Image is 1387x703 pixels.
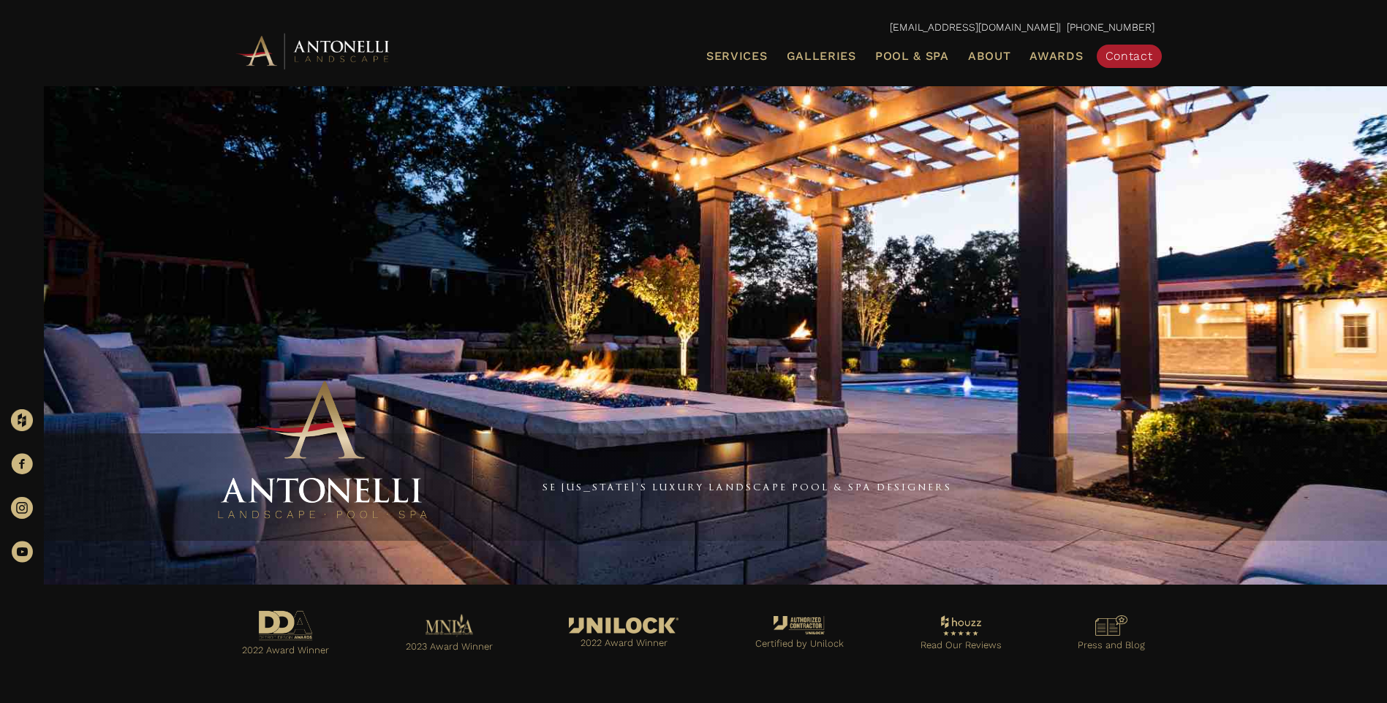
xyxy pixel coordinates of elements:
[875,49,949,63] span: Pool & Spa
[896,612,1025,658] a: Go to https://www.houzz.com/professionals/landscape-architects-and-landscape-designers/antonelli-...
[706,50,768,62] span: Services
[1097,45,1162,68] a: Contact
[1024,47,1089,66] a: Awards
[781,47,862,66] a: Galleries
[962,47,1017,66] a: About
[890,21,1059,33] a: [EMAIL_ADDRESS][DOMAIN_NAME]
[732,612,868,657] a: Go to https://antonellilandscape.com/unilock-authorized-contractor/
[219,607,353,663] a: Go to https://antonellilandscape.com/pool-and-spa/executive-sweet/
[1106,49,1153,63] span: Contact
[700,47,774,66] a: Services
[543,481,952,493] a: SE [US_STATE]'s Luxury Landscape Pool & Spa Designers
[787,49,856,63] span: Galleries
[233,31,394,71] img: Antonelli Horizontal Logo
[545,614,703,655] a: Go to https://antonellilandscape.com/featured-projects/the-white-house/
[1029,49,1083,63] span: Awards
[382,610,516,660] a: Go to https://antonellilandscape.com/pool-and-spa/dont-stop-believing/
[213,375,432,526] img: Antonelli Stacked Logo
[1054,612,1169,658] a: Go to https://antonellilandscape.com/press-media/
[11,409,33,431] img: Houzz
[869,47,955,66] a: Pool & Spa
[968,50,1011,62] span: About
[233,18,1154,37] p: | [PHONE_NUMBER]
